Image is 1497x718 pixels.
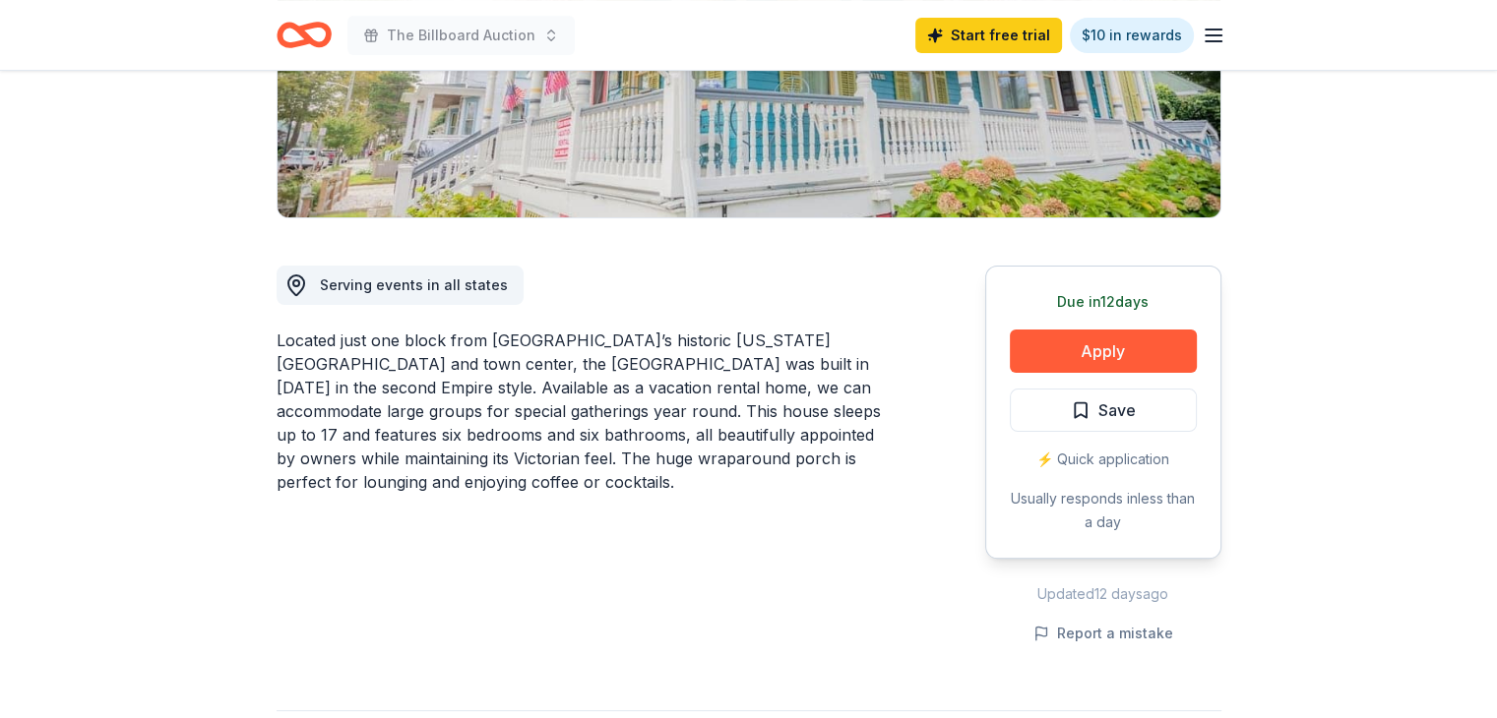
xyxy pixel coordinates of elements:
div: Located just one block from [GEOGRAPHIC_DATA]’s historic [US_STATE][GEOGRAPHIC_DATA] and town cen... [277,329,891,494]
button: Apply [1010,329,1197,373]
a: Home [277,12,332,58]
span: Serving events in all states [320,276,508,293]
div: Updated 12 days ago [985,582,1221,606]
div: Usually responds in less than a day [1010,487,1197,534]
div: Due in 12 days [1010,290,1197,314]
button: Save [1010,389,1197,432]
div: ⚡️ Quick application [1010,448,1197,471]
span: Save [1098,397,1136,423]
a: Start free trial [915,18,1062,53]
button: The Billboard Auction [347,16,575,55]
button: Report a mistake [1033,622,1173,645]
a: $10 in rewards [1070,18,1194,53]
span: The Billboard Auction [387,24,535,47]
